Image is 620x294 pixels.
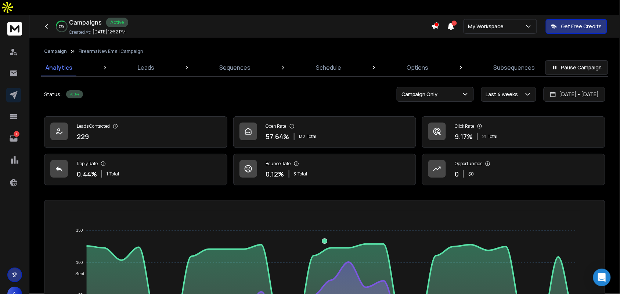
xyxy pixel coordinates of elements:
p: 0.12 % [266,169,284,179]
p: Analytics [46,63,72,72]
p: Sequences [220,63,251,72]
p: Get Free Credits [561,23,602,30]
button: [DATE] - [DATE] [544,87,605,102]
span: Sent [70,271,84,276]
p: Leads Contacted [77,123,110,129]
p: Status: [44,91,62,98]
div: Active [106,18,128,27]
tspan: 100 [76,261,83,265]
a: Reply Rate0.44%1Total [44,154,227,185]
a: Bounce Rate0.12%3Total [233,154,417,185]
span: Total [109,171,119,177]
button: Campaign [44,48,67,54]
p: Created At: [69,29,91,35]
p: Open Rate [266,123,286,129]
p: Campaign Only [401,91,441,98]
p: Firearms New Email Campaign [79,48,143,54]
p: 57.64 % [266,131,289,142]
span: 132 [299,134,306,139]
p: 9.17 % [455,131,473,142]
span: 1 [452,21,457,26]
a: Subsequences [489,59,540,76]
a: 1 [6,131,21,146]
a: Open Rate57.64%132Total [233,116,417,148]
p: $ 0 [468,171,474,177]
h1: Campaigns [69,18,102,27]
span: Total [298,171,307,177]
p: 1 [14,131,19,137]
p: Bounce Rate [266,161,291,167]
p: [DATE] 12:52 PM [93,29,126,35]
p: Options [407,63,428,72]
p: Leads [138,63,154,72]
div: Open Intercom Messenger [593,269,611,286]
tspan: 150 [76,228,83,233]
a: Click Rate9.17%21Total [422,116,605,148]
span: 3 [294,171,296,177]
a: Sequences [215,59,255,76]
a: Analytics [41,59,77,76]
p: Click Rate [455,123,474,129]
div: Active [66,90,83,98]
p: 0 [455,169,459,179]
p: Reply Rate [77,161,98,167]
a: Options [402,59,433,76]
span: 1 [107,171,108,177]
a: Leads [133,59,159,76]
p: 33 % [59,24,65,29]
p: Subsequences [494,63,535,72]
a: Leads Contacted229 [44,116,227,148]
button: Get Free Credits [546,19,607,34]
span: 21 [482,134,486,139]
span: Total [307,134,317,139]
a: Schedule [311,59,346,76]
button: Pause Campaign [545,60,608,75]
p: Opportunities [455,161,482,167]
p: 0.44 % [77,169,97,179]
a: Opportunities0$0 [422,154,605,185]
p: Last 4 weeks [486,91,521,98]
p: 229 [77,131,89,142]
span: Total [488,134,497,139]
p: Schedule [316,63,341,72]
p: My Workspace [468,23,507,30]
